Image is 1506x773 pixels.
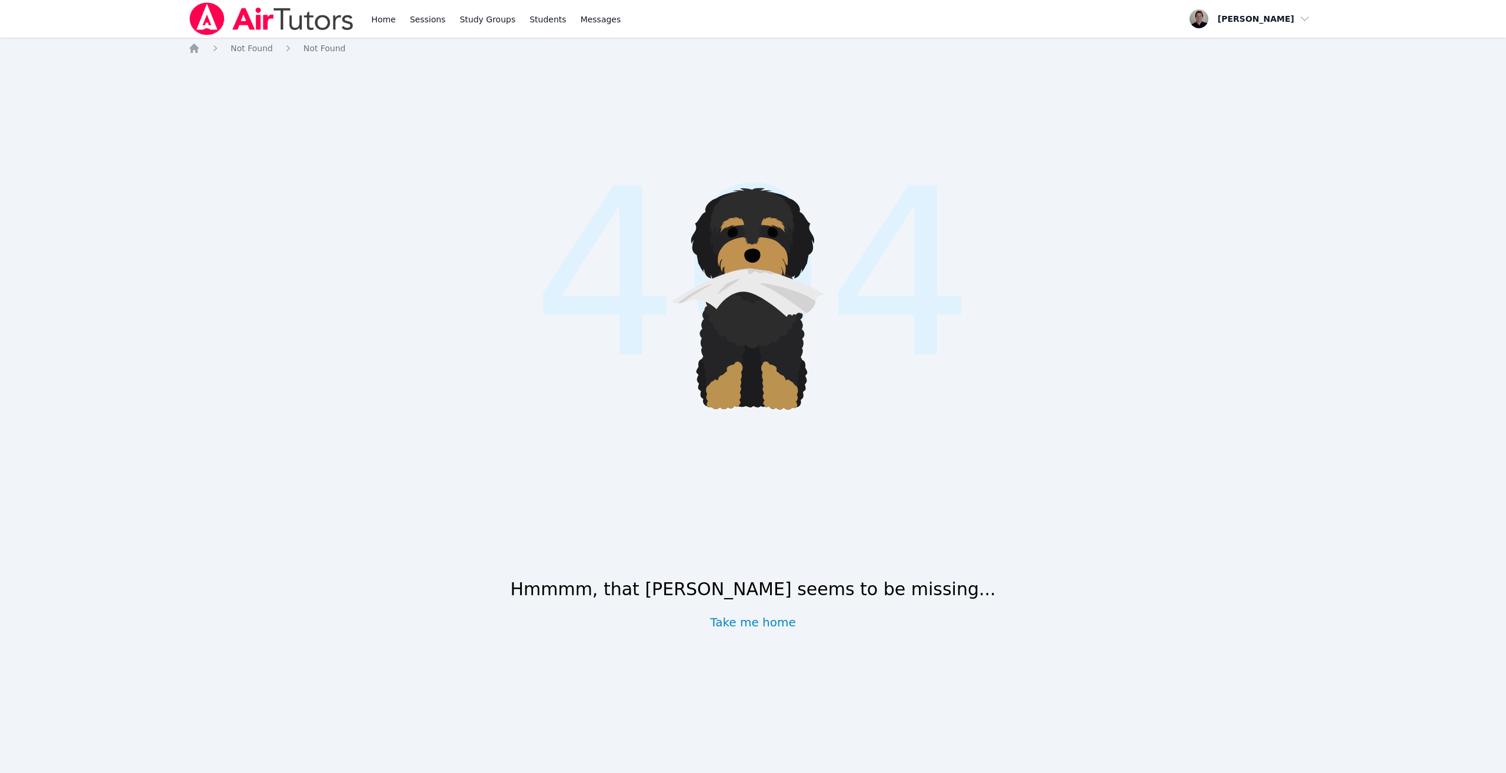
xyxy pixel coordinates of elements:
[188,42,1318,54] nav: Breadcrumb
[231,44,273,53] span: Not Found
[510,579,995,600] h1: Hmmmm, that [PERSON_NAME] seems to be missing...
[304,42,346,54] a: Not Found
[304,44,346,53] span: Not Found
[581,14,621,25] span: Messages
[710,614,796,631] a: Take me home
[231,42,273,54] a: Not Found
[532,101,974,449] span: 404
[188,2,355,35] img: Air Tutors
